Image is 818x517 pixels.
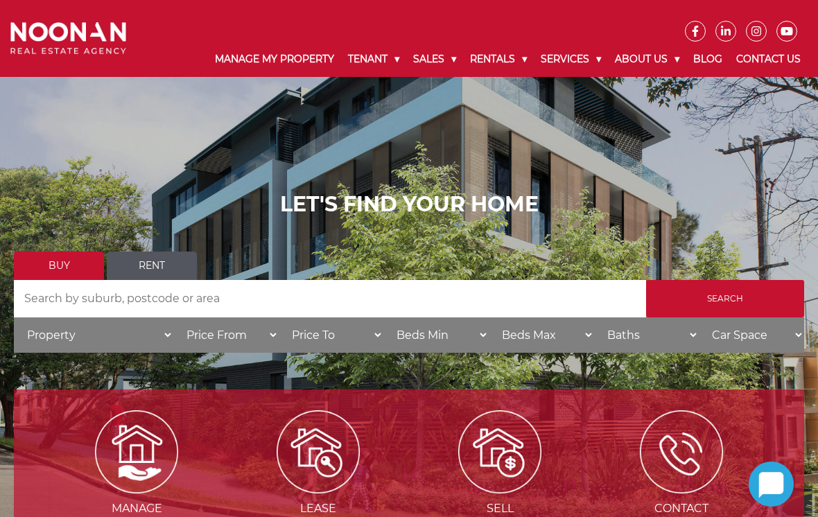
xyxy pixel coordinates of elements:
a: Sales [406,42,463,77]
a: Tenant [341,42,406,77]
a: Services [534,42,608,77]
img: Manage my Property [95,410,178,493]
img: Noonan Real Estate Agency [10,22,126,54]
img: Sell my property [458,410,541,493]
img: ICONS [640,410,723,493]
a: Contact Us [729,42,808,77]
img: Lease my property [277,410,360,493]
a: Manage My Property [208,42,341,77]
input: Search by suburb, postcode or area [14,280,646,317]
a: Buy [14,252,104,280]
a: About Us [608,42,686,77]
h1: LET'S FIND YOUR HOME [14,192,804,217]
a: Rent [107,252,197,280]
a: Blog [686,42,729,77]
input: Search [646,280,804,317]
a: Rentals [463,42,534,77]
